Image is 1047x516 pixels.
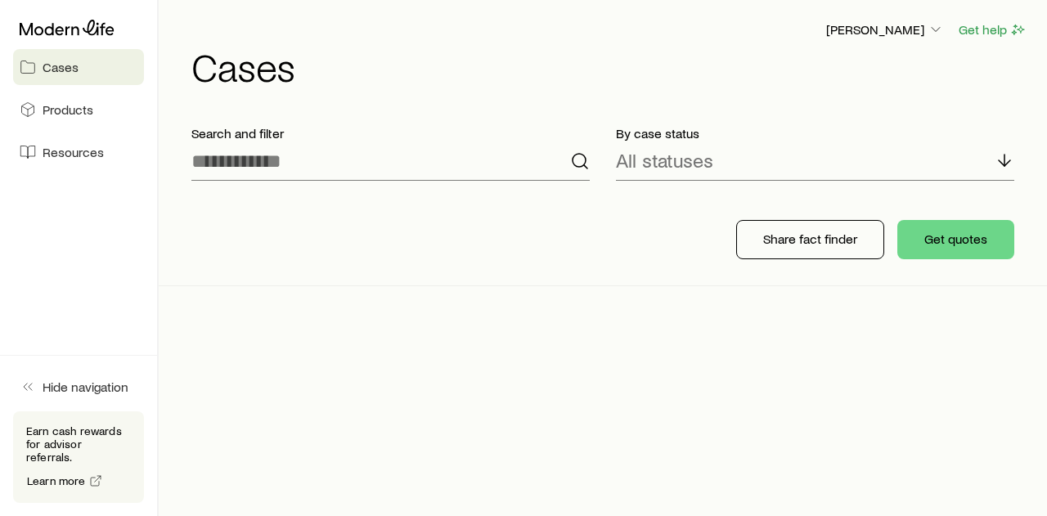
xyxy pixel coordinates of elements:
[826,21,944,38] p: [PERSON_NAME]
[736,220,884,259] button: Share fact finder
[13,92,144,128] a: Products
[616,125,1014,141] p: By case status
[27,475,86,487] span: Learn more
[43,101,93,118] span: Products
[13,369,144,405] button: Hide navigation
[958,20,1027,39] button: Get help
[43,59,79,75] span: Cases
[191,47,1027,86] h1: Cases
[763,231,857,247] p: Share fact finder
[825,20,945,40] button: [PERSON_NAME]
[616,149,713,172] p: All statuses
[897,220,1014,259] button: Get quotes
[13,49,144,85] a: Cases
[43,144,104,160] span: Resources
[13,134,144,170] a: Resources
[26,424,131,464] p: Earn cash rewards for advisor referrals.
[43,379,128,395] span: Hide navigation
[13,411,144,503] div: Earn cash rewards for advisor referrals.Learn more
[191,125,590,141] p: Search and filter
